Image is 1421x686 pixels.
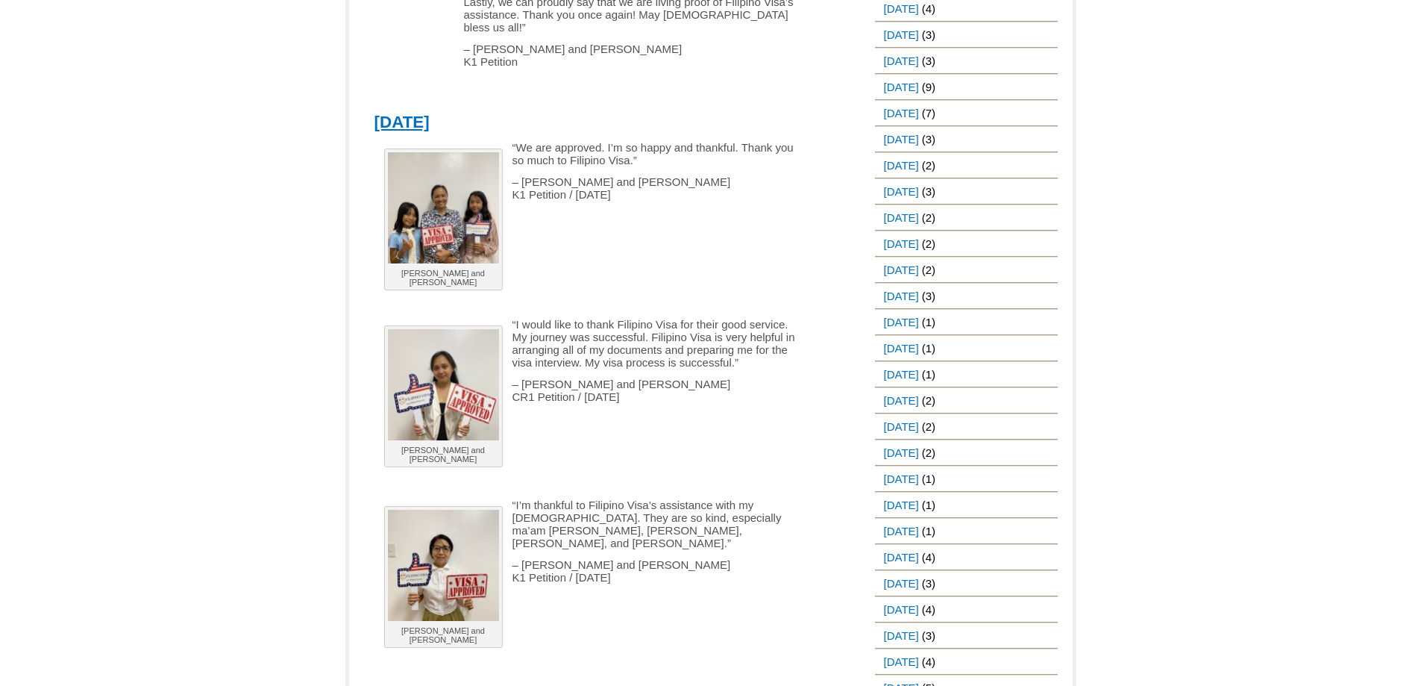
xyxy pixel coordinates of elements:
a: [DATE] [875,336,922,361]
a: [DATE] [875,284,922,308]
li: (3) [875,48,1058,74]
li: (1) [875,361,1058,387]
img: Kenneth and Rosaliminda [388,510,499,621]
li: (3) [875,178,1058,205]
p: [PERSON_NAME] and [PERSON_NAME] [388,626,499,644]
li: (3) [875,283,1058,309]
a: [DATE] [875,623,922,648]
a: [DATE] [875,467,922,491]
li: (1) [875,309,1058,335]
li: (2) [875,152,1058,178]
a: [DATE] [374,113,430,131]
p: “We are approved. I’m so happy and thankful. Thank you so much to Filipino Visa.” [374,141,803,166]
img: Walter and Joyza [388,329,499,440]
li: (4) [875,596,1058,623]
a: [DATE] [875,519,922,543]
a: [DATE] [875,101,922,125]
a: [DATE] [875,545,922,570]
span: – [PERSON_NAME] and [PERSON_NAME] K1 Petition [464,43,683,68]
a: [DATE] [875,362,922,387]
a: [DATE] [875,205,922,230]
span: – [PERSON_NAME] and [PERSON_NAME] K1 Petition / [DATE] [512,558,731,584]
li: (3) [875,623,1058,649]
a: [DATE] [875,388,922,413]
li: (2) [875,414,1058,440]
li: (1) [875,518,1058,544]
p: “I’m thankful to Filipino Visa’s assistance with my [DEMOGRAPHIC_DATA]. They are so kind, especia... [374,499,803,549]
p: “I would like to thank Filipino Visa for their good service. My journey was successful. Filipino ... [374,318,803,369]
li: (7) [875,100,1058,126]
li: (2) [875,231,1058,257]
li: (2) [875,440,1058,466]
li: (3) [875,570,1058,596]
a: [DATE] [875,179,922,204]
a: [DATE] [875,493,922,517]
li: (1) [875,492,1058,518]
img: Steve and Florelyn [388,152,499,264]
a: [DATE] [875,231,922,256]
li: (3) [875,22,1058,48]
a: [DATE] [875,49,922,73]
a: [DATE] [875,310,922,334]
li: (3) [875,126,1058,152]
a: [DATE] [875,75,922,99]
a: [DATE] [875,153,922,178]
li: (1) [875,335,1058,361]
li: (2) [875,205,1058,231]
li: (2) [875,387,1058,414]
a: [DATE] [875,258,922,282]
span: – [PERSON_NAME] and [PERSON_NAME] CR1 Petition / [DATE] [512,378,731,403]
li: (4) [875,544,1058,570]
li: (4) [875,649,1058,675]
span: – [PERSON_NAME] and [PERSON_NAME] K1 Petition / [DATE] [512,175,731,201]
p: [PERSON_NAME] and [PERSON_NAME] [388,269,499,287]
li: (9) [875,74,1058,100]
li: (1) [875,466,1058,492]
a: [DATE] [875,440,922,465]
p: [PERSON_NAME] and [PERSON_NAME] [388,446,499,464]
a: [DATE] [875,414,922,439]
a: [DATE] [875,22,922,47]
a: [DATE] [875,127,922,152]
a: [DATE] [875,571,922,596]
a: [DATE] [875,649,922,674]
a: [DATE] [875,597,922,622]
li: (2) [875,257,1058,283]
